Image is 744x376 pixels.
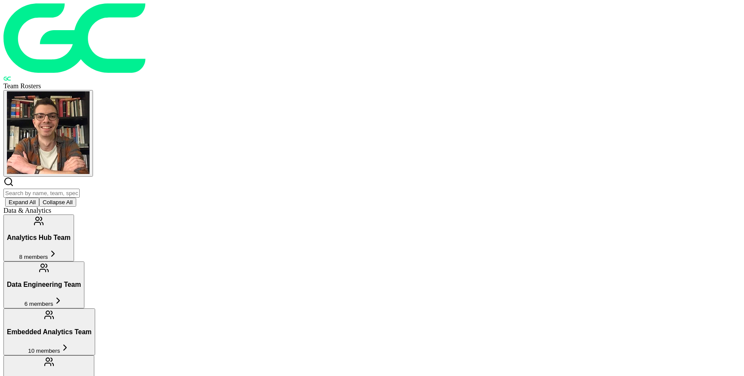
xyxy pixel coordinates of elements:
button: Embedded Analytics Team10 members [3,308,95,355]
span: 8 members [19,254,48,260]
span: Team Rosters [3,82,41,90]
button: Data Engineering Team6 members [3,261,84,308]
h3: Data Engineering Team [7,281,81,289]
h3: Embedded Analytics Team [7,328,92,336]
input: Search by name, team, specialty, or title... [3,189,80,198]
button: Collapse All [39,198,76,207]
h3: Analytics Hub Team [7,234,71,242]
span: Data & Analytics [3,207,51,214]
button: Expand All [5,198,39,207]
span: 10 members [28,348,60,354]
button: Analytics Hub Team8 members [3,214,74,261]
span: 6 members [25,301,53,307]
